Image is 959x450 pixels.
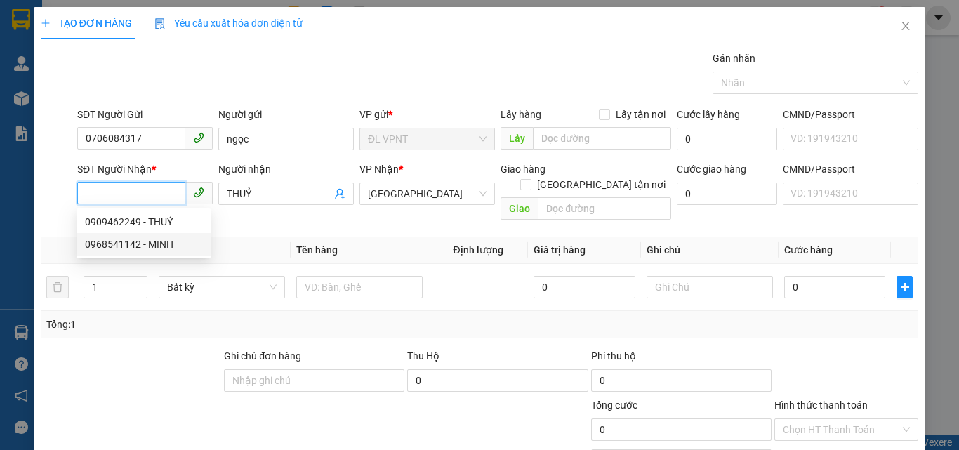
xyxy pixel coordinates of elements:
[334,188,345,199] span: user-add
[647,276,773,298] input: Ghi Chú
[610,107,671,122] span: Lấy tận nơi
[501,197,538,220] span: Giao
[784,244,833,256] span: Cước hàng
[534,276,635,298] input: 0
[85,214,202,230] div: 0909462249 - THUỶ
[77,233,211,256] div: 0968541142 - MINH
[713,53,755,64] label: Gán nhãn
[224,369,404,392] input: Ghi chú đơn hàng
[534,244,586,256] span: Giá trị hàng
[193,187,204,198] span: phone
[591,399,637,411] span: Tổng cước
[677,164,746,175] label: Cước giao hàng
[46,276,69,298] button: delete
[41,18,51,28] span: plus
[359,164,399,175] span: VP Nhận
[41,18,132,29] span: TẠO ĐƠN HÀNG
[677,128,777,150] input: Cước lấy hàng
[538,197,671,220] input: Dọc đường
[531,177,671,192] span: [GEOGRAPHIC_DATA] tận nơi
[783,161,918,177] div: CMND/Passport
[218,161,354,177] div: Người nhận
[533,127,671,150] input: Dọc đường
[77,211,211,233] div: 0909462249 - THUỶ
[224,350,301,362] label: Ghi chú đơn hàng
[154,18,166,29] img: icon
[900,20,911,32] span: close
[368,128,487,150] span: ĐL VPNT
[591,348,772,369] div: Phí thu hộ
[46,317,371,332] div: Tổng: 1
[501,164,545,175] span: Giao hàng
[193,132,204,143] span: phone
[77,161,213,177] div: SĐT Người Nhận
[296,244,338,256] span: Tên hàng
[677,109,740,120] label: Cước lấy hàng
[77,107,213,122] div: SĐT Người Gửi
[453,244,503,256] span: Định lượng
[886,7,925,46] button: Close
[167,277,277,298] span: Bất kỳ
[85,237,202,252] div: 0968541142 - MINH
[154,18,303,29] span: Yêu cầu xuất hóa đơn điện tử
[783,107,918,122] div: CMND/Passport
[368,183,487,204] span: ĐL Quận 1
[359,107,495,122] div: VP gửi
[641,237,779,264] th: Ghi chú
[218,107,354,122] div: Người gửi
[501,109,541,120] span: Lấy hàng
[774,399,868,411] label: Hình thức thanh toán
[407,350,439,362] span: Thu Hộ
[677,183,777,205] input: Cước giao hàng
[501,127,533,150] span: Lấy
[897,282,912,293] span: plus
[897,276,913,298] button: plus
[296,276,423,298] input: VD: Bàn, Ghế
